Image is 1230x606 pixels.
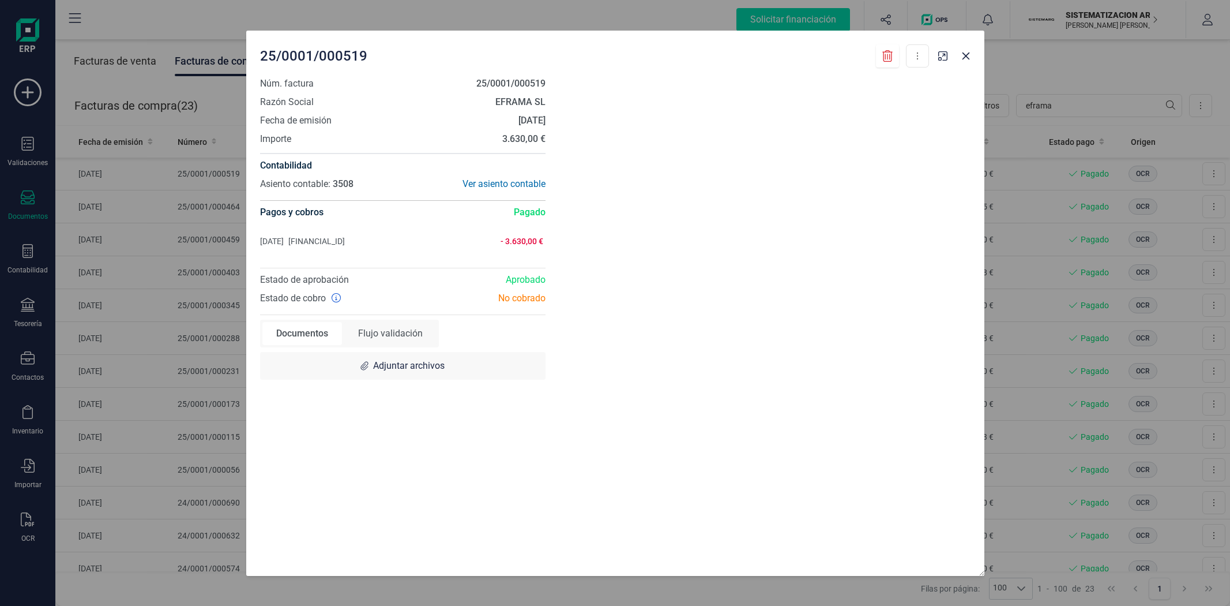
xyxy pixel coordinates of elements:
[487,235,543,247] span: - 3.630,00 €
[260,159,546,173] h4: Contabilidad
[403,177,546,191] div: Ver asiento contable
[260,114,332,128] span: Fecha de emisión
[514,205,546,219] span: Pagado
[288,235,345,247] span: [FINANCIAL_ID]
[260,95,314,109] span: Razón Social
[260,47,367,65] span: 25/0001/000519
[260,235,284,247] span: [DATE]
[260,291,326,305] span: Estado de cobro
[260,77,314,91] span: Núm. factura
[403,273,554,287] div: Aprobado
[495,96,546,107] strong: EFRAMA SL
[333,178,353,189] span: 3508
[260,201,324,224] h4: Pagos y cobros
[518,115,546,126] strong: [DATE]
[476,78,546,89] strong: 25/0001/000519
[262,322,342,345] div: Documentos
[344,322,437,345] div: Flujo validación
[260,132,291,146] span: Importe
[403,291,554,305] div: No cobrado
[260,178,330,189] span: Asiento contable:
[260,274,349,285] span: Estado de aprobación
[373,359,445,373] span: Adjuntar archivos
[260,352,546,380] div: Adjuntar archivos
[502,133,546,144] strong: 3.630,00 €
[957,47,975,65] button: Close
